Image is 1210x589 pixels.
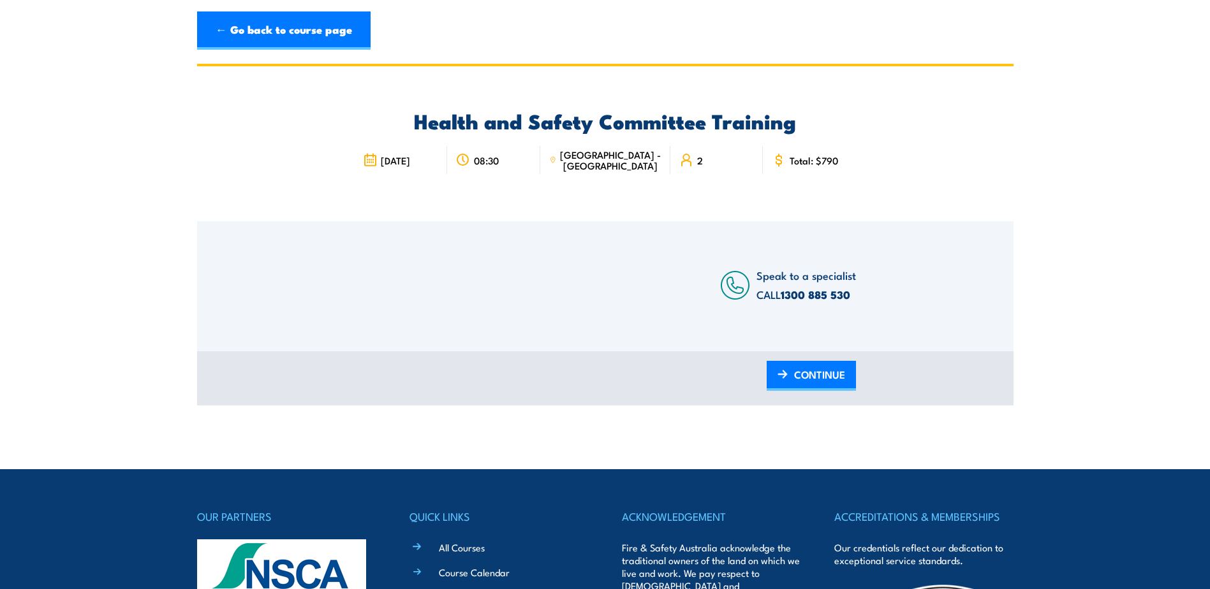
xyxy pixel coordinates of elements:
[834,507,1013,525] h4: ACCREDITATIONS & MEMBERSHIPS
[697,155,703,166] span: 2
[197,11,371,50] a: ← Go back to course page
[767,361,856,391] a: CONTINUE
[381,155,410,166] span: [DATE]
[409,507,588,525] h4: QUICK LINKS
[790,155,838,166] span: Total: $790
[622,507,801,525] h4: ACKNOWLEDGEMENT
[756,267,856,302] span: Speak to a specialist CALL
[354,112,856,129] h2: Health and Safety Committee Training
[474,155,499,166] span: 08:30
[834,541,1013,567] p: Our credentials reflect our dedication to exceptional service standards.
[197,507,376,525] h4: OUR PARTNERS
[439,541,485,554] a: All Courses
[439,565,510,579] a: Course Calendar
[560,149,661,171] span: [GEOGRAPHIC_DATA] - [GEOGRAPHIC_DATA]
[781,286,850,303] a: 1300 885 530
[794,358,845,391] span: CONTINUE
